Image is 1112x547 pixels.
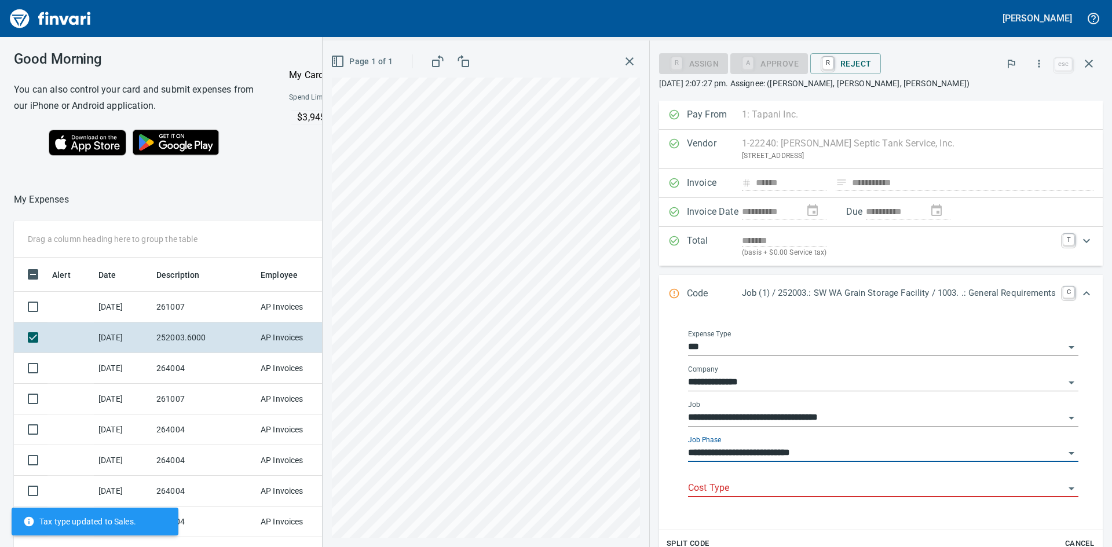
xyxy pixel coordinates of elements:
[152,322,256,353] td: 252003.6000
[1063,234,1074,245] a: T
[659,78,1103,89] p: [DATE] 2:07:27 pm. Assignee: ([PERSON_NAME], [PERSON_NAME], [PERSON_NAME])
[730,58,808,68] div: Cost Type required
[687,234,742,259] p: Total
[688,401,700,408] label: Job
[152,292,256,322] td: 261007
[94,292,152,322] td: [DATE]
[152,353,256,384] td: 264004
[742,287,1056,300] p: Job (1) / 252003.: SW WA Grain Storage Facility / 1003. .: General Requirements
[94,353,152,384] td: [DATE]
[261,268,298,282] span: Employee
[256,506,343,537] td: AP Invoices
[1063,410,1080,426] button: Open
[1052,50,1103,78] span: Close invoice
[1063,339,1080,355] button: Open
[1063,480,1080,497] button: Open
[14,193,69,207] nav: breadcrumb
[256,292,343,322] td: AP Invoices
[256,476,343,506] td: AP Invoices
[820,54,871,74] span: Reject
[28,233,197,245] p: Drag a column heading here to group the table
[659,227,1103,266] div: Expand
[256,414,343,445] td: AP Invoices
[256,384,343,414] td: AP Invoices
[152,384,256,414] td: 261007
[14,51,260,67] h3: Good Morning
[94,445,152,476] td: [DATE]
[256,322,343,353] td: AP Invoices
[328,51,397,72] button: Page 1 of 1
[52,268,71,282] span: Alert
[49,130,126,156] img: Download on the App Store
[688,331,731,337] label: Expense Type
[688,436,721,443] label: Job Phase
[742,247,1056,259] p: (basis + $0.00 Service tax)
[256,353,343,384] td: AP Invoices
[289,68,376,82] p: My Card (···0995)
[52,268,86,282] span: Alert
[94,476,152,506] td: [DATE]
[156,268,215,282] span: Description
[152,445,256,476] td: 264004
[297,111,532,124] p: $3,945 left this month
[23,516,136,527] span: Tax type updated to Sales.
[98,268,116,282] span: Date
[659,58,728,68] div: Assign
[94,322,152,353] td: [DATE]
[1026,51,1052,76] button: More
[822,57,833,69] a: R
[261,268,313,282] span: Employee
[333,54,393,69] span: Page 1 of 1
[152,414,256,445] td: 264004
[126,123,226,161] img: Get it on Google Play
[289,92,431,104] span: Spend Limits
[1063,287,1074,298] a: C
[14,193,69,207] p: My Expenses
[659,275,1103,313] div: Expand
[688,366,718,373] label: Company
[1000,9,1075,27] button: [PERSON_NAME]
[7,5,94,32] img: Finvari
[1003,12,1072,24] h5: [PERSON_NAME]
[1063,445,1080,461] button: Open
[1063,375,1080,391] button: Open
[98,268,131,282] span: Date
[152,476,256,506] td: 264004
[810,53,880,74] button: RReject
[94,384,152,414] td: [DATE]
[94,414,152,445] td: [DATE]
[156,268,200,282] span: Description
[280,124,533,136] p: Online allowed
[687,287,742,302] p: Code
[152,506,256,537] td: 264004
[14,82,260,114] h6: You can also control your card and submit expenses from our iPhone or Android application.
[1055,58,1072,71] a: esc
[998,51,1024,76] button: Flag
[256,445,343,476] td: AP Invoices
